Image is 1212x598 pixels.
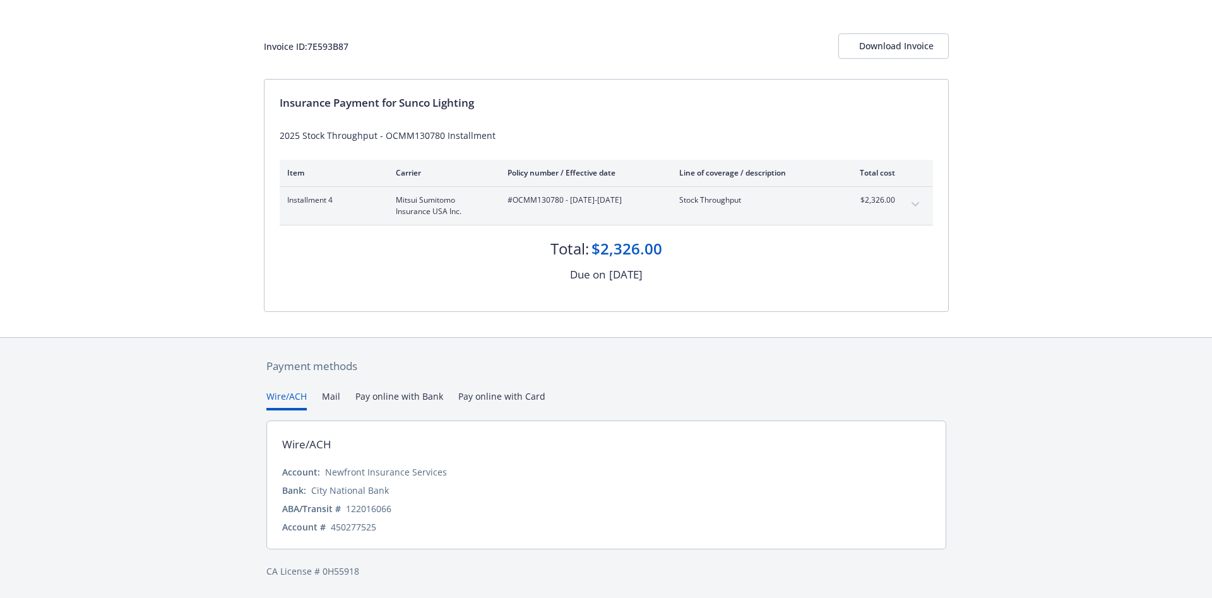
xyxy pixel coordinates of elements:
[859,34,928,58] div: Download Invoice
[322,390,340,410] button: Mail
[458,390,545,410] button: Pay online with Card
[280,129,933,142] div: 2025 Stock Throughput - OCMM130780 Installment
[266,565,946,578] div: CA License # 0H55918
[905,194,925,215] button: expand content
[838,33,949,59] button: Download Invoice
[282,520,326,534] div: Account #
[396,194,487,217] span: Mitsui Sumitomo Insurance USA Inc.
[346,502,391,515] div: 122016066
[679,167,828,178] div: Line of coverage / description
[331,520,376,534] div: 450277525
[266,358,946,374] div: Payment methods
[280,187,933,225] div: Installment 4Mitsui Sumitomo Insurance USA Inc.#OCMM130780 - [DATE]-[DATE]Stock Throughput$2,326....
[609,266,643,283] div: [DATE]
[282,502,341,515] div: ABA/Transit #
[570,266,605,283] div: Due on
[848,167,895,178] div: Total cost
[311,484,389,497] div: City National Bank
[355,390,443,410] button: Pay online with Bank
[282,484,306,497] div: Bank:
[287,194,376,206] span: Installment 4
[266,390,307,410] button: Wire/ACH
[591,238,662,260] div: $2,326.00
[282,465,320,479] div: Account:
[264,40,348,53] div: Invoice ID: 7E593B87
[508,167,659,178] div: Policy number / Effective date
[508,194,659,206] span: #OCMM130780 - [DATE]-[DATE]
[848,194,895,206] span: $2,326.00
[396,167,487,178] div: Carrier
[287,167,376,178] div: Item
[550,238,589,260] div: Total:
[679,194,828,206] span: Stock Throughput
[282,436,331,453] div: Wire/ACH
[325,465,447,479] div: Newfront Insurance Services
[280,95,933,111] div: Insurance Payment for Sunco Lighting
